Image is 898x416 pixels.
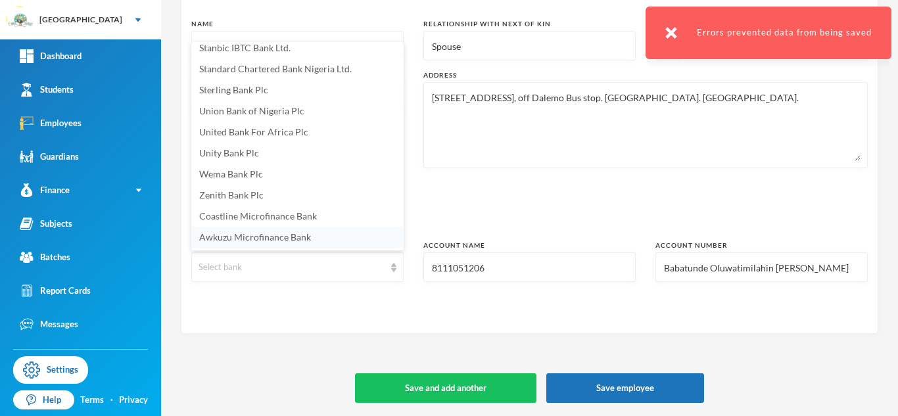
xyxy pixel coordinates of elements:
[546,373,704,403] button: Save employee
[355,373,536,403] button: Save and add another
[13,390,74,410] a: Help
[199,261,385,274] div: Select bank
[20,183,70,197] div: Finance
[423,241,636,250] div: Account Name
[20,250,70,264] div: Batches
[20,49,82,63] div: Dashboard
[199,42,291,53] span: Stanbic IBTC Bank Ltd.
[199,126,308,137] span: United Bank For Africa Plc
[199,210,317,221] span: Coastline Microfinance Bank
[199,231,311,243] span: Awkuzu Microfinance Bank
[20,116,82,130] div: Employees
[80,394,104,407] a: Terms
[119,394,148,407] a: Privacy
[646,7,891,59] div: Errors prevented data from being saved
[199,189,264,200] span: Zenith Bank Plc
[191,210,868,220] p: Bank account Information
[39,14,122,26] div: [GEOGRAPHIC_DATA]
[20,83,74,97] div: Students
[199,147,259,158] span: Unity Bank Plc
[423,19,636,29] div: Relationship with next of kin
[7,7,34,34] img: logo
[199,168,263,179] span: Wema Bank Plc
[20,217,72,231] div: Subjects
[199,105,304,116] span: Union Bank of Nigeria Plc
[110,394,113,407] div: ·
[191,19,404,29] div: Name
[20,317,78,331] div: Messages
[199,63,352,74] span: Standard Chartered Bank Nigeria Ltd.
[199,84,268,95] span: Sterling Bank Plc
[423,70,868,80] div: Address
[13,356,88,384] a: Settings
[20,284,91,298] div: Report Cards
[655,241,868,250] div: Account Number
[431,89,861,161] textarea: [STREET_ADDRESS], off Dalemo Bus stop. [GEOGRAPHIC_DATA]. [GEOGRAPHIC_DATA].
[20,150,79,164] div: Guardians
